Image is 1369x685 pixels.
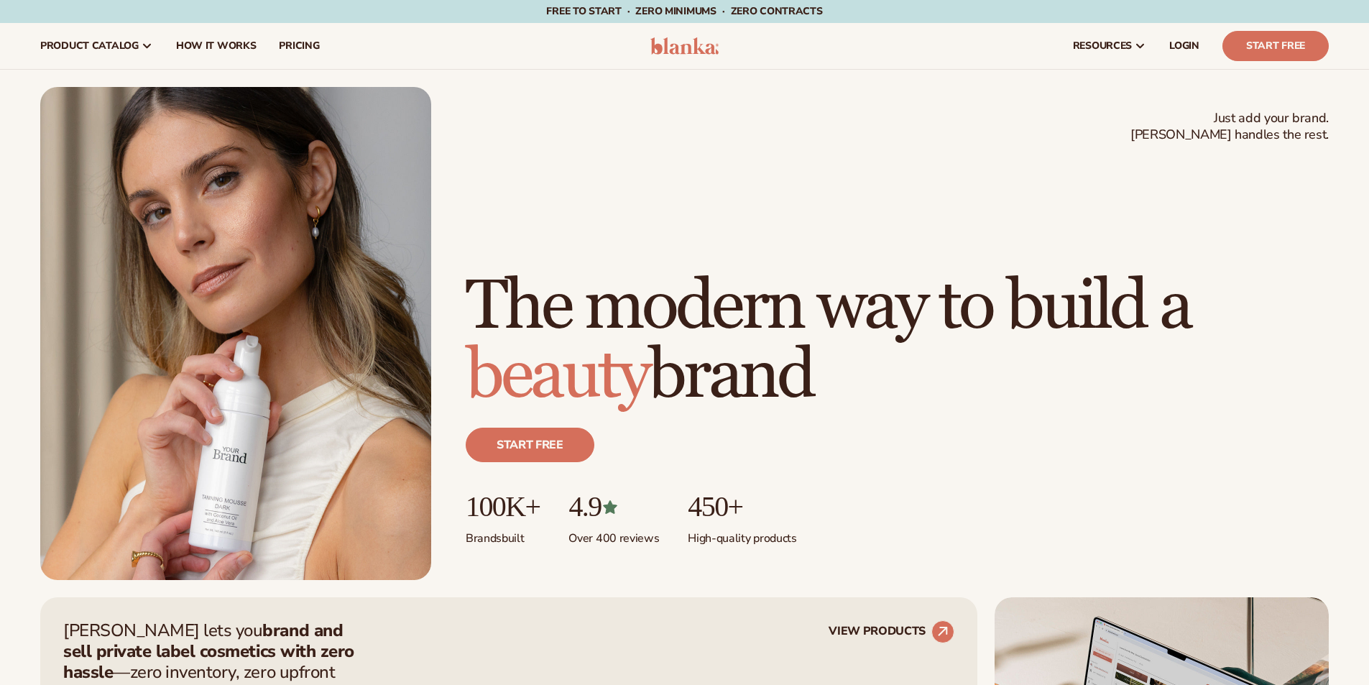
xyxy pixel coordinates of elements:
p: 450+ [688,491,796,523]
span: How It Works [176,40,257,52]
p: 100K+ [466,491,540,523]
span: beauty [466,334,648,418]
a: How It Works [165,23,268,69]
span: LOGIN [1169,40,1199,52]
a: Start free [466,428,594,462]
a: LOGIN [1158,23,1211,69]
a: Start Free [1222,31,1329,61]
a: resources [1061,23,1158,69]
a: VIEW PRODUCTS [829,620,954,643]
h1: The modern way to build a brand [466,272,1329,410]
span: product catalog [40,40,139,52]
span: Just add your brand. [PERSON_NAME] handles the rest. [1130,110,1329,144]
span: resources [1073,40,1132,52]
p: 4.9 [568,491,659,523]
img: Female holding tanning mousse. [40,87,431,580]
span: Free to start · ZERO minimums · ZERO contracts [546,4,822,18]
strong: brand and sell private label cosmetics with zero hassle [63,619,354,684]
span: pricing [279,40,319,52]
p: Brands built [466,523,540,546]
img: logo [650,37,719,55]
a: pricing [267,23,331,69]
a: product catalog [29,23,165,69]
p: High-quality products [688,523,796,546]
p: Over 400 reviews [568,523,659,546]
